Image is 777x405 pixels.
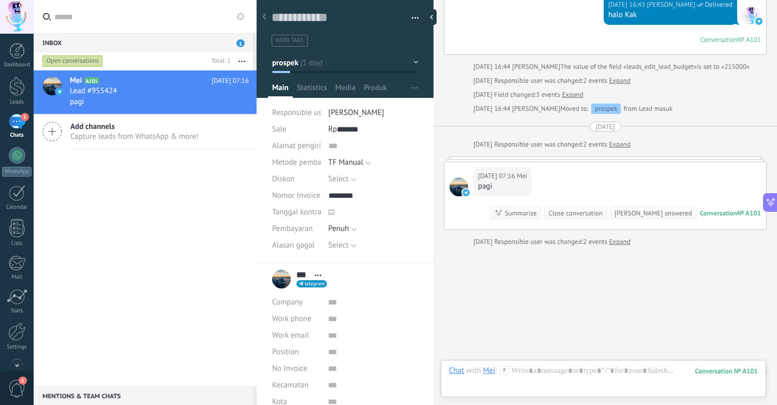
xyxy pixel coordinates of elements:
[2,204,32,211] div: Calendar
[272,187,321,204] div: Nomor Invoice
[2,240,32,247] div: Lists
[478,181,527,192] div: pagi
[462,189,470,196] img: telegram-sm.svg
[478,171,517,181] div: [DATE] 07:16
[272,377,320,394] div: Kecamatan
[512,62,560,71] span: Mei Ling
[473,90,584,100] div: Field changed:
[2,62,32,68] div: Dashboard
[272,124,286,134] span: Sale
[34,33,253,52] div: Inbox
[272,225,312,233] span: Pembayaran
[70,76,82,86] span: Mei
[34,70,257,114] a: avatariconMeiA101[DATE] 07:16Lead #955424pagi
[272,108,328,118] span: Responsible user
[305,281,324,286] span: telegram
[272,83,289,98] span: Main
[697,62,750,72] span: is set to «215000»
[272,365,307,372] span: No Invoice
[609,139,630,150] a: Expand
[328,174,349,184] span: Select
[272,204,321,221] div: Tanggal kontrak
[272,314,311,324] span: Work phone
[272,208,325,216] span: Tanggal kontrak
[70,132,199,141] span: Capture leads from WhatsApp & more!
[583,139,607,150] span: 2 events
[272,138,321,154] div: Alamat pengiriman
[473,76,494,86] div: [DATE]
[56,88,63,95] img: icon
[272,171,321,187] div: Diskon
[473,76,631,86] div: Responsible user was changed:
[596,122,615,132] div: [DATE]
[583,237,607,247] span: 2 events
[473,139,631,150] div: Responsible user was changed:
[505,208,537,218] div: Summarize
[272,158,340,166] span: Metode pembayaran
[42,55,103,67] div: Open conversations
[583,76,607,86] span: 2 events
[207,56,231,66] div: Total: 1
[328,240,349,250] span: Select
[473,90,494,100] div: [DATE]
[231,52,253,70] button: More
[272,154,321,171] div: Metode pembayaran
[272,294,320,311] div: Company
[536,90,560,100] span: 3 events
[328,108,384,118] span: [PERSON_NAME]
[335,83,355,98] span: Media
[2,308,32,314] div: Stats
[19,377,27,385] span: 1
[473,237,631,247] div: Responsible user was changed:
[609,237,630,247] a: Expand
[272,330,309,340] span: Work email
[364,83,387,98] span: Produk
[2,99,32,106] div: Leads
[2,344,32,351] div: Settings
[272,192,320,199] span: Nomor Invoice
[512,104,560,113] span: Mei Ling
[2,274,32,281] div: Mail
[328,121,419,138] div: Rp
[272,381,308,389] span: Kecamatan
[609,76,630,86] a: Expand
[297,83,327,98] span: Statistics
[70,86,117,96] span: Lead #955424
[560,104,673,114] div: from Lead masuk
[517,171,527,181] span: Mei
[2,167,32,177] div: WhatsApp
[473,104,512,114] div: [DATE] 16:44
[272,175,294,183] span: Diskon
[276,37,304,44] span: #add tags
[615,208,692,218] div: [PERSON_NAME] answered
[755,18,763,25] img: telegram-sm.svg
[473,139,494,150] div: [DATE]
[272,344,320,360] div: Position
[737,209,761,218] div: № A101
[591,104,621,114] div: prospek
[562,90,583,100] a: Expand
[84,77,99,84] span: A101
[272,105,321,121] div: Responsible user
[742,6,761,25] span: Mei Ling
[450,178,468,196] span: Mei
[272,237,321,254] div: Alasan gagal
[426,9,437,25] div: Hide
[560,62,697,72] span: The value of the field «leads_edit_lead_budget»
[21,113,29,121] span: 1
[2,132,32,139] div: Chats
[483,366,496,375] div: Mei
[236,39,245,47] span: 1
[328,221,357,237] button: Penuh
[272,121,321,138] div: Sale
[700,209,737,218] div: Conversation
[272,241,315,249] span: Alasan gagal
[70,97,84,107] span: pagi
[548,208,602,218] div: Close conversation
[495,366,497,376] span: :
[212,76,249,86] span: [DATE] 07:16
[272,327,309,344] button: Work email
[272,142,335,150] span: Alamat pengiriman
[328,157,364,167] span: TF Manual
[328,224,349,234] span: Penuh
